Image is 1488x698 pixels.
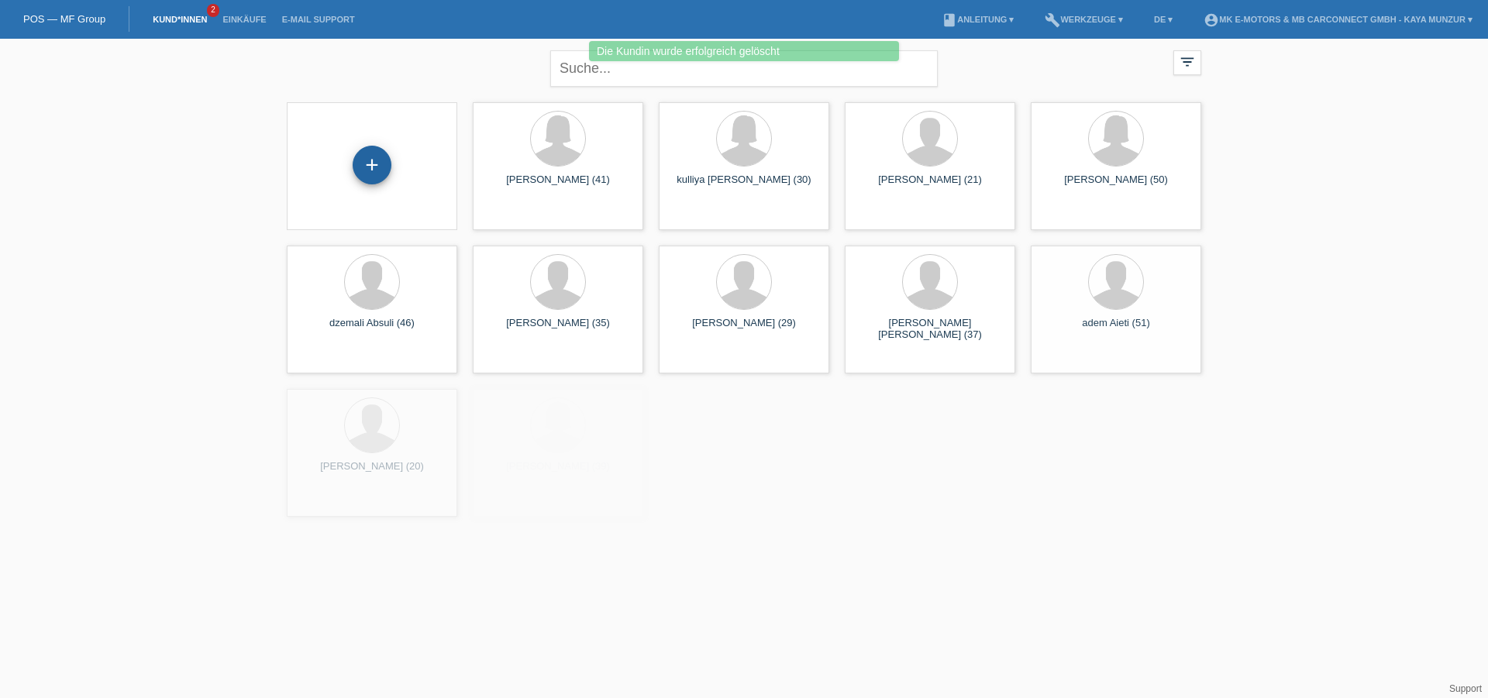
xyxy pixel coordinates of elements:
[485,174,631,198] div: [PERSON_NAME] (41)
[1146,15,1180,24] a: DE ▾
[274,15,363,24] a: E-Mail Support
[145,15,215,24] a: Kund*innen
[299,317,445,342] div: dzemali Absuli (46)
[589,41,899,61] div: Die Kundin wurde erfolgreich gelöscht
[671,317,817,342] div: [PERSON_NAME] (29)
[1045,12,1060,28] i: build
[857,317,1003,342] div: [PERSON_NAME] [PERSON_NAME] (37)
[1449,683,1482,694] a: Support
[857,174,1003,198] div: [PERSON_NAME] (21)
[485,317,631,342] div: [PERSON_NAME] (35)
[1037,15,1131,24] a: buildWerkzeuge ▾
[934,15,1021,24] a: bookAnleitung ▾
[353,152,391,178] div: Kund*in hinzufügen
[550,50,938,87] input: Suche...
[207,4,219,17] span: 2
[1043,317,1189,342] div: adem Aieti (51)
[485,460,631,485] div: [PERSON_NAME] (39)
[671,174,817,198] div: kulliya [PERSON_NAME] (30)
[942,12,957,28] i: book
[1196,15,1480,24] a: account_circleMK E-MOTORS & MB CarConnect GmbH - Kaya Munzur ▾
[215,15,274,24] a: Einkäufe
[1204,12,1219,28] i: account_circle
[23,13,105,25] a: POS — MF Group
[1043,174,1189,198] div: [PERSON_NAME] (50)
[299,460,445,485] div: [PERSON_NAME] (20)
